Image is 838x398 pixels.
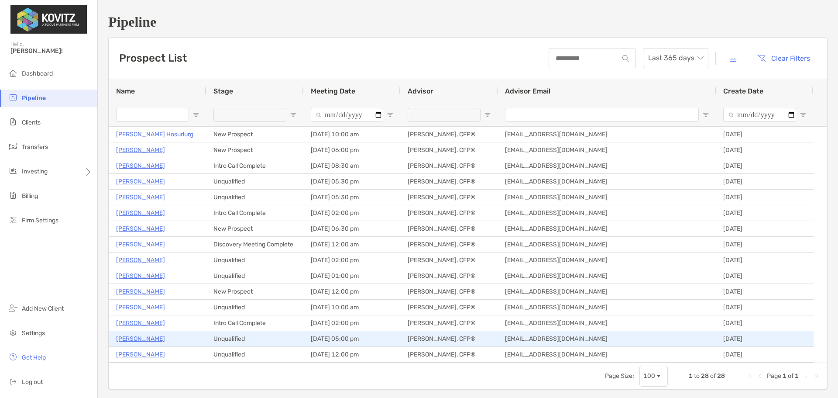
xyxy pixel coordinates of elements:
[716,127,814,142] div: [DATE]
[505,87,550,95] span: Advisor Email
[643,372,655,380] div: 100
[498,253,716,268] div: [EMAIL_ADDRESS][DOMAIN_NAME]
[116,223,165,234] a: [PERSON_NAME]
[401,331,498,346] div: [PERSON_NAME], CFP®
[311,87,355,95] span: Meeting Date
[484,111,491,118] button: Open Filter Menu
[498,221,716,236] div: [EMAIL_ADDRESS][DOMAIN_NAME]
[116,87,135,95] span: Name
[8,327,18,338] img: settings icon
[304,237,401,252] div: [DATE] 12:00 am
[116,129,193,140] a: [PERSON_NAME] Hosudurg
[304,331,401,346] div: [DATE] 05:00 pm
[723,87,763,95] span: Create Date
[206,300,304,315] div: Unqualified
[401,268,498,284] div: [PERSON_NAME], CFP®
[717,372,725,380] span: 28
[304,205,401,221] div: [DATE] 02:00 pm
[116,160,165,171] a: [PERSON_NAME]
[304,127,401,142] div: [DATE] 10:00 am
[788,372,793,380] span: of
[22,192,38,200] span: Billing
[813,373,820,380] div: Last Page
[498,127,716,142] div: [EMAIL_ADDRESS][DOMAIN_NAME]
[498,268,716,284] div: [EMAIL_ADDRESS][DOMAIN_NAME]
[716,221,814,236] div: [DATE]
[10,3,87,35] img: Zoe Logo
[783,372,786,380] span: 1
[8,92,18,103] img: pipeline icon
[22,329,45,337] span: Settings
[116,192,165,203] a: [PERSON_NAME]
[408,87,433,95] span: Advisor
[401,221,498,236] div: [PERSON_NAME], CFP®
[116,176,165,187] p: [PERSON_NAME]
[498,284,716,299] div: [EMAIL_ADDRESS][DOMAIN_NAME]
[206,127,304,142] div: New Prospect
[304,221,401,236] div: [DATE] 06:30 pm
[702,111,709,118] button: Open Filter Menu
[401,237,498,252] div: [PERSON_NAME], CFP®
[498,237,716,252] div: [EMAIL_ADDRESS][DOMAIN_NAME]
[116,349,165,360] p: [PERSON_NAME]
[304,268,401,284] div: [DATE] 01:00 pm
[750,48,817,68] button: Clear Filters
[311,108,383,122] input: Meeting Date Filter Input
[116,270,165,281] p: [PERSON_NAME]
[116,302,165,313] a: [PERSON_NAME]
[716,253,814,268] div: [DATE]
[401,284,498,299] div: [PERSON_NAME], CFP®
[206,315,304,331] div: Intro Call Complete
[8,117,18,127] img: clients icon
[767,372,781,380] span: Page
[213,87,233,95] span: Stage
[710,372,716,380] span: of
[116,145,165,156] a: [PERSON_NAME]
[22,305,64,312] span: Add New Client
[10,47,92,55] span: [PERSON_NAME]!
[716,174,814,189] div: [DATE]
[206,331,304,346] div: Unqualified
[498,331,716,346] div: [EMAIL_ADDRESS][DOMAIN_NAME]
[206,205,304,221] div: Intro Call Complete
[116,108,189,122] input: Name Filter Input
[116,333,165,344] p: [PERSON_NAME]
[498,174,716,189] div: [EMAIL_ADDRESS][DOMAIN_NAME]
[8,190,18,201] img: billing icon
[716,237,814,252] div: [DATE]
[116,239,165,250] p: [PERSON_NAME]
[622,55,629,62] img: input icon
[22,168,48,175] span: Investing
[723,108,796,122] input: Create Date Filter Input
[304,190,401,205] div: [DATE] 05:30 pm
[498,347,716,362] div: [EMAIL_ADDRESS][DOMAIN_NAME]
[639,366,668,387] div: Page Size
[116,318,165,329] a: [PERSON_NAME]
[498,300,716,315] div: [EMAIL_ADDRESS][DOMAIN_NAME]
[119,52,187,64] h3: Prospect List
[716,347,814,362] div: [DATE]
[401,190,498,205] div: [PERSON_NAME], CFP®
[22,70,53,77] span: Dashboard
[116,286,165,297] a: [PERSON_NAME]
[304,284,401,299] div: [DATE] 12:00 pm
[716,315,814,331] div: [DATE]
[206,284,304,299] div: New Prospect
[716,190,814,205] div: [DATE]
[206,347,304,362] div: Unqualified
[387,111,394,118] button: Open Filter Menu
[206,253,304,268] div: Unqualified
[206,268,304,284] div: Unqualified
[401,315,498,331] div: [PERSON_NAME], CFP®
[304,142,401,158] div: [DATE] 06:00 pm
[22,119,41,126] span: Clients
[22,94,46,102] span: Pipeline
[746,373,753,380] div: First Page
[8,68,18,78] img: dashboard icon
[800,111,807,118] button: Open Filter Menu
[8,141,18,152] img: transfers icon
[505,108,699,122] input: Advisor Email Filter Input
[8,352,18,362] img: get-help icon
